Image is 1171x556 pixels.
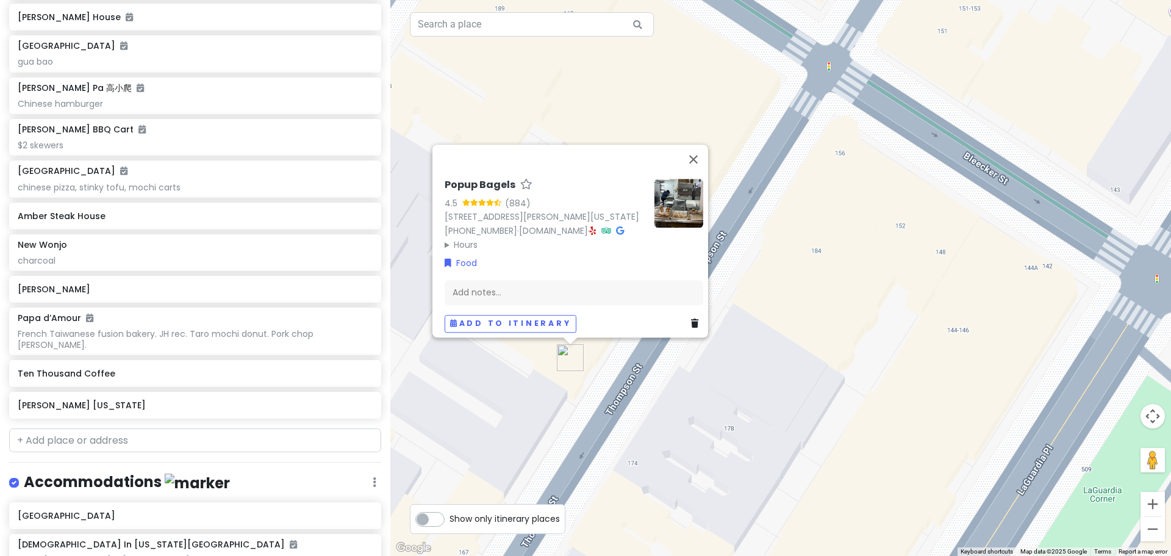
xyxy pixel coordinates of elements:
a: [STREET_ADDRESS][PERSON_NAME][US_STATE] [445,211,639,223]
div: 4.5 [445,197,462,210]
div: French Taiwanese fusion bakery. JH rec. Taro mochi donut. Pork chop [PERSON_NAME]. [18,328,372,350]
div: Add notes... [445,280,703,305]
h6: [PERSON_NAME] Pa 高小爬 [18,82,144,93]
h6: Papa d’Amour [18,312,93,323]
button: Keyboard shortcuts [961,547,1013,556]
a: Star place [520,179,532,192]
i: Added to itinerary [126,13,133,21]
i: Tripadvisor [601,226,611,235]
button: Map camera controls [1141,404,1165,428]
i: Added to itinerary [290,540,297,549]
a: Terms [1094,548,1111,555]
span: Map data ©2025 Google [1020,548,1087,555]
h4: Accommodations [24,472,230,493]
div: · · [445,179,645,251]
h6: Ten Thousand Coffee [18,368,372,379]
div: Popup Bagels [557,344,584,371]
div: $2 skewers [18,140,372,151]
i: Added to itinerary [86,314,93,322]
div: charcoal [18,255,372,266]
i: Added to itinerary [137,84,144,92]
input: + Add place or address [9,428,381,453]
span: Show only itinerary places [449,512,560,525]
button: Close [679,145,708,174]
div: Chinese hamburger [18,98,372,109]
div: (884) [505,197,531,210]
a: [DOMAIN_NAME] [519,225,588,237]
a: Open this area in Google Maps (opens a new window) [393,540,434,556]
h6: [GEOGRAPHIC_DATA] [18,40,127,51]
h6: [GEOGRAPHIC_DATA] [18,165,127,176]
i: Added to itinerary [120,42,127,50]
h6: [PERSON_NAME] [18,284,372,295]
img: Picture of the place [654,179,703,228]
h6: Popup Bagels [445,179,515,192]
h6: [PERSON_NAME] [US_STATE] [18,400,372,411]
i: Added to itinerary [120,167,127,175]
button: Drag Pegman onto the map to open Street View [1141,448,1165,472]
h6: New Wonjo [18,239,67,250]
h6: [GEOGRAPHIC_DATA] [18,510,372,521]
button: Add to itinerary [445,315,576,333]
i: Added to itinerary [138,125,146,134]
h6: Amber Steak House [18,211,372,222]
a: Food [445,256,477,270]
input: Search a place [410,12,654,37]
a: Report a map error [1119,548,1167,555]
i: Google Maps [616,226,624,235]
div: gua bao [18,56,372,67]
div: chinese pizza, stinky tofu, mochi carts [18,182,372,193]
a: [PHONE_NUMBER] [445,225,517,237]
h6: [PERSON_NAME] House [18,12,372,23]
a: Delete place [691,317,703,330]
summary: Hours [445,238,645,251]
button: Zoom out [1141,517,1165,541]
img: Google [393,540,434,556]
img: marker [165,474,230,493]
h6: [DEMOGRAPHIC_DATA] In [US_STATE][GEOGRAPHIC_DATA] [18,539,297,550]
button: Zoom in [1141,492,1165,516]
h6: [PERSON_NAME] BBQ Cart [18,124,146,135]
